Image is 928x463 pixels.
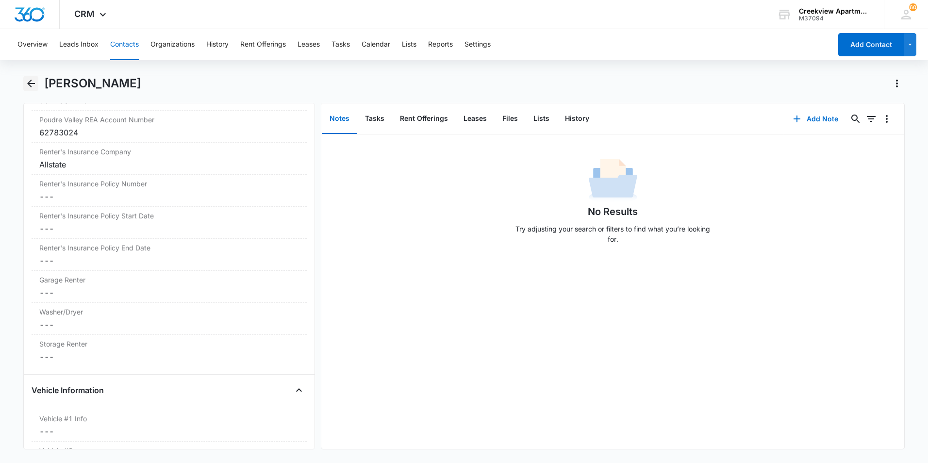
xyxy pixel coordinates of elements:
button: Rent Offerings [392,104,456,134]
button: Organizations [150,29,195,60]
button: Settings [464,29,491,60]
button: Lists [402,29,416,60]
label: Renter's Insurance Policy Number [39,179,299,189]
div: Allstate [39,159,299,170]
button: Reports [428,29,453,60]
h4: Vehicle Information [32,384,104,396]
dd: --- [39,255,299,266]
dd: --- [39,191,299,202]
img: No Data [589,156,637,204]
dd: --- [39,223,299,234]
button: Calendar [362,29,390,60]
label: Vehicle #1 Info [39,413,299,424]
label: Washer/Dryer [39,307,299,317]
button: History [206,29,229,60]
label: Storage Renter [39,339,299,349]
button: Add Note [783,107,848,131]
label: Renter's Insurance Policy End Date [39,243,299,253]
label: Poudre Valley REA Account Number [39,115,299,125]
button: Back [23,76,38,91]
button: Files [495,104,526,134]
div: Renter's Insurance Policy End Date--- [32,239,307,271]
button: History [557,104,597,134]
button: Contacts [110,29,139,60]
label: Renter's Insurance Policy Start Date [39,211,299,221]
span: 60 [909,3,917,11]
div: Renter's Insurance Policy Start Date--- [32,207,307,239]
div: 62783024 [39,127,299,138]
label: Vehicle #3 [39,446,299,456]
button: Leases [456,104,495,134]
div: account name [799,7,870,15]
div: notifications count [909,3,917,11]
div: Poudre Valley REA Account Number62783024 [32,111,307,143]
button: Overview [17,29,48,60]
button: Close [291,382,307,398]
dd: --- [39,351,299,363]
button: Rent Offerings [240,29,286,60]
div: Renter's Insurance Policy Number--- [32,175,307,207]
button: Add Contact [838,33,904,56]
label: Garage Renter [39,275,299,285]
div: Renter's Insurance CompanyAllstate [32,143,307,175]
div: Washer/Dryer--- [32,303,307,335]
p: Try adjusting your search or filters to find what you’re looking for. [511,224,715,244]
h1: [PERSON_NAME] [44,76,141,91]
button: Notes [322,104,357,134]
div: Vehicle #1 Info--- [32,410,307,442]
span: CRM [74,9,95,19]
button: Filters [863,111,879,127]
button: Tasks [331,29,350,60]
button: Leases [298,29,320,60]
button: Tasks [357,104,392,134]
button: Lists [526,104,557,134]
button: Overflow Menu [879,111,895,127]
button: Search... [848,111,863,127]
dd: --- [39,426,299,437]
button: Actions [889,76,905,91]
h1: No Results [588,204,638,219]
div: Garage Renter--- [32,271,307,303]
label: Renter's Insurance Company [39,147,299,157]
div: Storage Renter--- [32,335,307,366]
button: Leads Inbox [59,29,99,60]
dd: --- [39,287,299,298]
dd: --- [39,319,299,331]
div: account id [799,15,870,22]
